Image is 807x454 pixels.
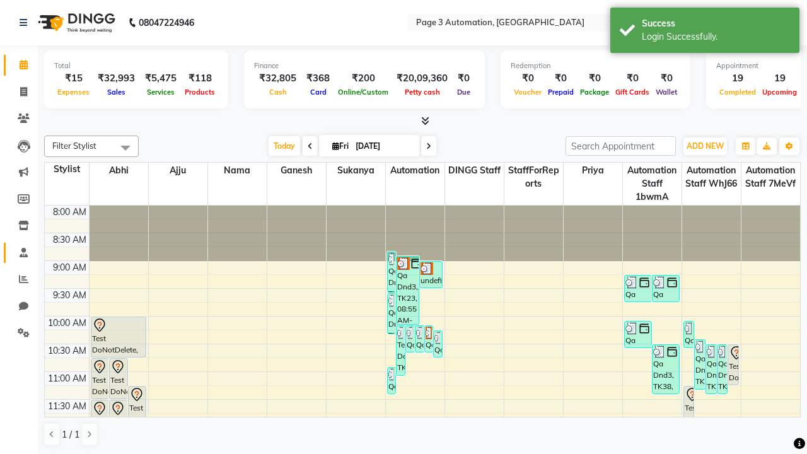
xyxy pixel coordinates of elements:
[706,345,716,393] div: Qa Dnd3, TK36, 10:30 AM-11:25 AM, Special Hair Wash- Men
[717,345,728,393] div: Qa Dnd3, TK37, 10:30 AM-11:25 AM, Special Hair Wash- Men
[182,88,218,96] span: Products
[269,136,300,156] span: Today
[741,163,801,192] span: Automation Staff 7MeVf
[511,61,680,71] div: Redemption
[402,88,443,96] span: Petty cash
[139,5,194,40] b: 08047224946
[329,141,352,151] span: Fri
[140,71,182,86] div: ₹5,475
[684,387,694,440] div: Test DoNotDelete, TK20, 11:15 AM-12:15 PM, Hair Cut-Women
[129,387,146,426] div: Test DoNotDelete, TK11, 11:15 AM-12:00 PM, Hair Cut-Men
[254,71,301,86] div: ₹32,805
[453,71,475,86] div: ₹0
[144,88,178,96] span: Services
[91,359,109,399] div: Test DoNotDelete, TK07, 10:45 AM-11:30 AM, Hair Cut-Men
[45,400,89,413] div: 11:30 AM
[327,163,385,178] span: Sukanya
[612,88,653,96] span: Gift Cards
[110,359,127,399] div: Test DoNotDelete, TK14, 10:45 AM-11:30 AM, Hair Cut-Men
[307,88,330,96] span: Card
[388,252,396,292] div: Qa Dnd3, TK22, 08:50 AM-09:35 AM, Hair Cut-Men
[397,257,419,324] div: Qa Dnd3, TK23, 08:55 AM-10:10 AM, Hair Cut By Expert-Men,Hair Cut-Men
[625,322,651,347] div: Qa Dnd3, TK28, 10:05 AM-10:35 AM, Hair cut Below 12 years (Boy)
[684,322,694,347] div: Qa Dnd3, TK27, 10:05 AM-10:35 AM, Hair cut Below 12 years (Boy)
[54,88,93,96] span: Expenses
[566,136,676,156] input: Search Appointment
[716,71,759,86] div: 19
[683,137,727,155] button: ADD NEW
[54,61,218,71] div: Total
[415,326,424,352] div: Qa Dnd3, TK31, 10:10 AM-10:40 AM, Hair cut Below 12 years (Boy)
[392,71,453,86] div: ₹20,09,360
[695,340,705,389] div: Qa Dnd3, TK35, 10:25 AM-11:20 AM, Special Hair Wash- Men
[45,163,89,176] div: Stylist
[45,372,89,385] div: 11:00 AM
[511,71,545,86] div: ₹0
[110,400,127,440] div: Test DoNotDelete, TK12, 11:30 AM-12:15 PM, Hair Cut-Men
[388,368,396,393] div: Qa Dnd3, TK39, 10:55 AM-11:25 AM, Hair cut Below 12 years (Boy)
[682,163,741,192] span: Automation Staff WhJ66
[397,326,405,375] div: Test DoNotDelete, TK34, 10:10 AM-11:05 AM, Special Hair Wash- Men
[642,17,790,30] div: Success
[45,344,89,358] div: 10:30 AM
[545,71,577,86] div: ₹0
[267,163,326,178] span: Ganesh
[301,71,335,86] div: ₹368
[687,141,724,151] span: ADD NEW
[182,71,218,86] div: ₹118
[653,71,680,86] div: ₹0
[434,331,442,357] div: Qa Dnd3, TK32, 10:15 AM-10:45 AM, Hair cut Below 12 years (Boy)
[208,163,267,178] span: Nama
[104,88,129,96] span: Sales
[32,5,119,40] img: logo
[352,137,415,156] input: 2025-10-03
[388,294,396,334] div: Qa Dnd3, TK26, 09:35 AM-10:20 AM, Hair Cut-Men
[266,88,290,96] span: Cash
[90,163,148,178] span: Abhi
[93,71,140,86] div: ₹32,993
[728,345,738,385] div: Test DoNotDelete, TK20, 10:30 AM-11:15 AM, Hair Cut-Men
[149,163,207,178] span: Ajju
[511,88,545,96] span: Voucher
[335,88,392,96] span: Online/Custom
[504,163,563,192] span: StaffForReports
[577,88,612,96] span: Package
[406,326,414,352] div: Qa Dnd3, TK30, 10:10 AM-10:40 AM, Hair cut Below 12 years (Boy)
[454,88,473,96] span: Due
[50,206,89,219] div: 8:00 AM
[91,400,109,454] div: Test DoNotDelete, TK07, 11:30 AM-12:30 PM, Hair Cut-Women
[653,276,679,301] div: Qa Dnd3, TK25, 09:15 AM-09:45 AM, Hair Cut By Expert-Men
[577,71,612,86] div: ₹0
[386,163,444,178] span: Automation
[759,71,800,86] div: 19
[45,317,89,330] div: 10:00 AM
[612,71,653,86] div: ₹0
[564,163,622,178] span: Priya
[62,428,79,441] span: 1 / 1
[50,289,89,302] div: 9:30 AM
[653,345,679,393] div: Qa Dnd3, TK38, 10:30 AM-11:25 AM, Special Hair Wash- Men
[642,30,790,44] div: Login Successfully.
[420,262,442,288] div: undefined, TK21, 09:00 AM-09:30 AM, Hair cut Below 12 years (Boy)
[91,317,146,357] div: Test DoNotDelete, TK15, 10:00 AM-10:45 AM, Hair Cut-Men
[254,61,475,71] div: Finance
[716,88,759,96] span: Completed
[52,141,96,151] span: Filter Stylist
[54,71,93,86] div: ₹15
[759,88,800,96] span: Upcoming
[445,163,504,178] span: DINGG Staff
[425,326,433,352] div: Qa Dnd3, TK29, 10:10 AM-10:40 AM, Hair cut Below 12 years (Boy)
[50,233,89,247] div: 8:30 AM
[545,88,577,96] span: Prepaid
[653,88,680,96] span: Wallet
[50,261,89,274] div: 9:00 AM
[623,163,682,205] span: Automation Staff 1bwmA
[625,276,651,301] div: Qa Dnd3, TK24, 09:15 AM-09:45 AM, Hair cut Below 12 years (Boy)
[335,71,392,86] div: ₹200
